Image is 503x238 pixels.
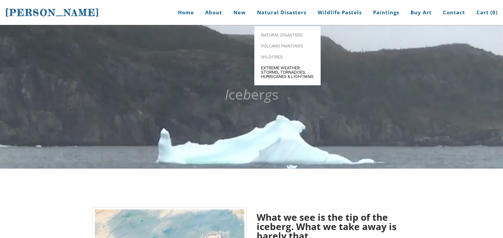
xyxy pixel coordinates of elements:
[5,7,99,18] span: [PERSON_NAME]
[254,62,321,82] a: Extreme Weather: Storms, Tornadoes, Hurricanes & Lightning
[254,51,321,62] a: Wildfires
[243,85,251,104] em: b
[254,30,321,40] a: Natural Disasters
[265,85,272,104] em: g
[254,40,321,51] a: Volcano paintings
[225,85,279,104] font: ce er s
[5,6,99,19] a: [PERSON_NAME]
[261,55,314,59] span: Wildfires
[261,44,314,48] span: Volcano paintings
[261,66,314,79] span: Extreme Weather: Storms, Tornadoes, Hurricanes & Lightning
[492,9,496,16] span: 0
[261,33,314,37] span: Natural Disasters
[225,85,228,104] em: I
